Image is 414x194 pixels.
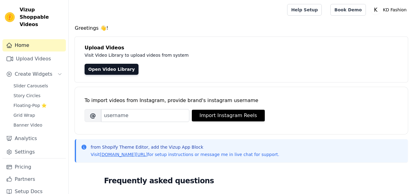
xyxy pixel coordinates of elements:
a: Help Setup [287,4,322,16]
button: Import Instagram Reels [192,110,265,121]
a: Slider Carousels [10,82,66,90]
input: username [101,109,189,122]
a: Floating-Pop ⭐ [10,101,66,110]
a: [DOMAIN_NAME][URL] [100,152,148,157]
span: Banner Video [13,122,42,128]
a: Story Circles [10,91,66,100]
span: Create Widgets [15,70,52,78]
a: Book Demo [330,4,366,16]
span: Floating-Pop ⭐ [13,102,47,108]
span: Vizup Shoppable Videos [20,6,63,28]
text: K [374,7,378,13]
span: Slider Carousels [13,83,48,89]
a: Banner Video [10,121,66,129]
p: KD Fashion [381,4,409,15]
a: Settings [2,146,66,158]
a: Open Video Library [85,64,139,75]
a: Partners [2,173,66,185]
p: Visit Video Library to upload videos from system [85,51,359,59]
a: Home [2,39,66,51]
div: To import videos from Instagram, provide brand's instagram username [85,97,398,104]
a: Upload Videos [2,53,66,65]
button: K KD Fashion [371,4,409,15]
p: from Shopify Theme Editor, add the Vizup App Block [91,144,279,150]
p: Visit for setup instructions or message me in live chat for support. [91,151,279,158]
a: Analytics [2,132,66,145]
span: Grid Wrap [13,112,35,118]
a: Pricing [2,161,66,173]
h4: Upload Videos [85,44,398,51]
img: Vizup [5,12,15,22]
a: Grid Wrap [10,111,66,120]
h4: Greetings 👋! [75,25,408,32]
h2: Frequently asked questions [104,175,379,187]
span: @ [85,109,101,122]
span: Story Circles [13,93,40,99]
button: Create Widgets [2,68,66,80]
